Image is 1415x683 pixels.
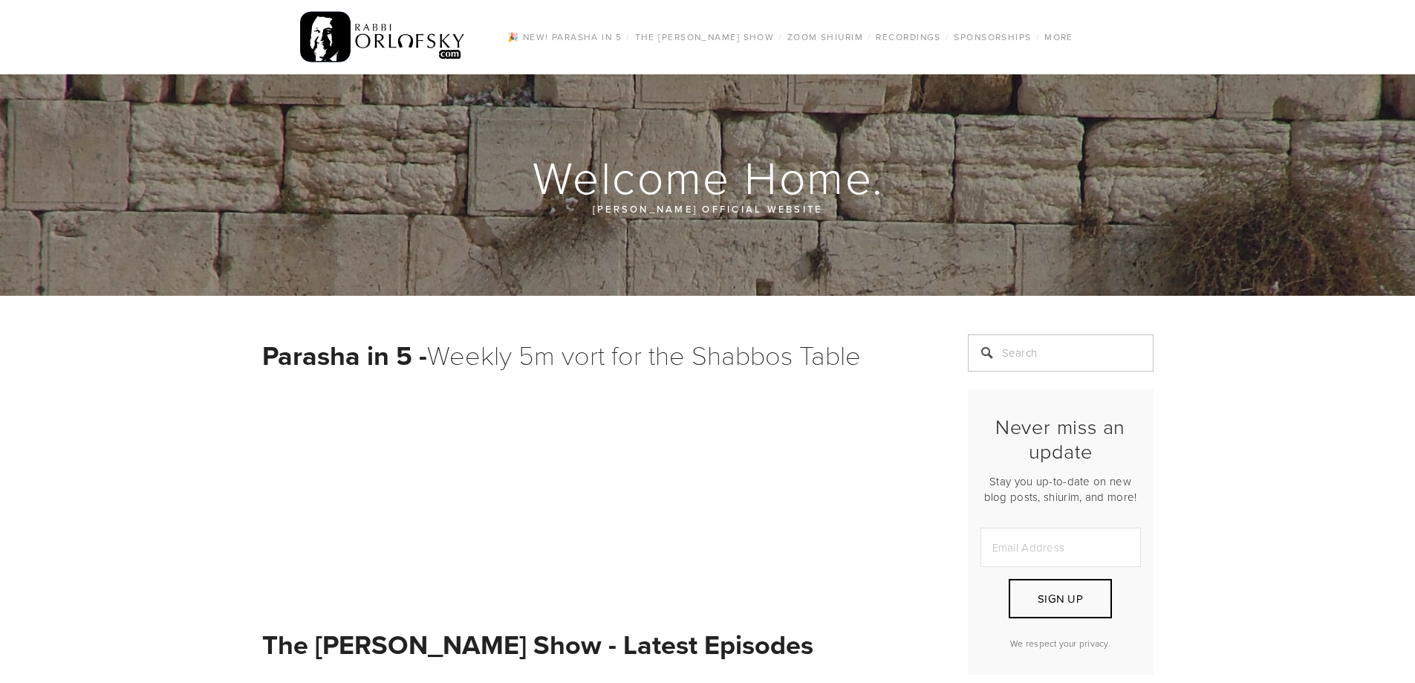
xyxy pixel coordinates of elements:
[980,637,1141,650] p: We respect your privacy.
[946,30,949,43] span: /
[1009,579,1111,618] button: Sign Up
[351,201,1064,217] p: [PERSON_NAME] official website
[631,27,779,47] a: The [PERSON_NAME] Show
[868,30,871,43] span: /
[626,30,630,43] span: /
[949,27,1035,47] a: Sponsorships
[262,153,1155,201] h1: Welcome Home.
[980,473,1141,505] p: Stay you up-to-date on new blog posts, shiurim, and more!
[262,334,931,375] h1: Weekly 5m vort for the Shabbos Table
[778,30,782,43] span: /
[783,27,868,47] a: Zoom Shiurim
[980,415,1141,463] h2: Never miss an update
[980,528,1141,567] input: Email Address
[1036,30,1040,43] span: /
[300,8,466,66] img: RabbiOrlofsky.com
[1040,27,1078,47] a: More
[968,334,1154,372] input: Search
[262,336,427,375] strong: Parasha in 5 -
[871,27,945,47] a: Recordings
[262,625,813,664] strong: The [PERSON_NAME] Show - Latest Episodes
[1038,591,1083,606] span: Sign Up
[503,27,626,47] a: 🎉 NEW! Parasha in 5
